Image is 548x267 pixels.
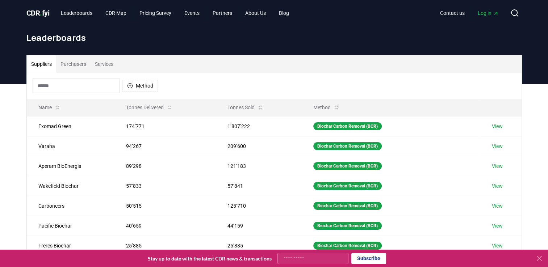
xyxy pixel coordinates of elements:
td: Aperam BioEnergia [27,156,115,176]
td: 89’298 [114,156,216,176]
a: View [492,222,503,229]
button: Name [33,100,66,115]
a: Partners [207,7,238,20]
a: Blog [273,7,295,20]
td: 174’771 [114,116,216,136]
div: Biochar Carbon Removal (BCR) [313,242,382,250]
a: View [492,162,503,170]
td: 57’841 [216,176,302,196]
td: 209’600 [216,136,302,156]
div: Biochar Carbon Removal (BCR) [313,182,382,190]
td: Freres Biochar [27,236,115,255]
span: CDR fyi [26,9,50,17]
nav: Main [55,7,295,20]
button: Purchasers [56,55,91,73]
div: Biochar Carbon Removal (BCR) [313,142,382,150]
button: Services [91,55,118,73]
a: Log in [472,7,505,20]
td: 25’885 [114,236,216,255]
td: Varaha [27,136,115,156]
div: Biochar Carbon Removal (BCR) [313,202,382,210]
td: 44’159 [216,216,302,236]
td: Wakefield Biochar [27,176,115,196]
a: About Us [239,7,272,20]
td: Pacific Biochar [27,216,115,236]
a: View [492,202,503,209]
td: 121’183 [216,156,302,176]
a: View [492,242,503,249]
td: Carboneers [27,196,115,216]
td: 40’659 [114,216,216,236]
a: Pricing Survey [134,7,177,20]
td: 1’807’222 [216,116,302,136]
a: Leaderboards [55,7,98,20]
div: Biochar Carbon Removal (BCR) [313,162,382,170]
td: 125’710 [216,196,302,216]
button: Tonnes Delivered [120,100,178,115]
a: CDR.fyi [26,8,50,18]
h1: Leaderboards [26,32,522,43]
button: Tonnes Sold [222,100,269,115]
a: Events [179,7,205,20]
a: View [492,123,503,130]
button: Method [122,80,158,92]
span: . [40,9,42,17]
td: 57’833 [114,176,216,196]
button: Method [308,100,345,115]
a: View [492,143,503,150]
button: Suppliers [27,55,56,73]
nav: Main [434,7,505,20]
a: Contact us [434,7,470,20]
td: 94’267 [114,136,216,156]
td: 50’515 [114,196,216,216]
span: Log in [478,9,499,17]
td: Exomad Green [27,116,115,136]
a: View [492,182,503,190]
a: CDR Map [100,7,132,20]
div: Biochar Carbon Removal (BCR) [313,222,382,230]
td: 25’885 [216,236,302,255]
div: Biochar Carbon Removal (BCR) [313,122,382,130]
